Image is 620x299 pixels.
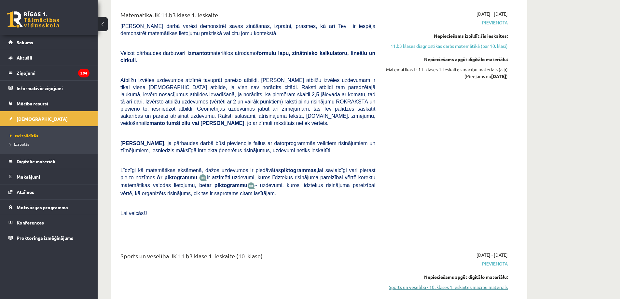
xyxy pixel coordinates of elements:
span: Mācību resursi [17,101,48,106]
span: Neizpildītās [10,133,38,138]
b: tumši zilu vai [PERSON_NAME] [166,120,244,126]
span: Lai veicās! [120,211,145,216]
a: Izlabotās [10,141,91,147]
span: - uzdevumi, kuros līdztekus risinājuma pareizībai vērtē, kā organizēts risinājums, cik tas ir sap... [120,183,375,196]
a: Neizpildītās [10,133,91,139]
span: [DEMOGRAPHIC_DATA] [17,116,68,122]
a: Informatīvie ziņojumi [8,81,90,96]
img: wKvN42sLe3LLwAAAABJRU5ErkJggg== [247,182,255,190]
b: vari izmantot [176,50,209,56]
span: Atbilžu izvēles uzdevumos atzīmē tavuprāt pareizo atbildi. [PERSON_NAME] atbilžu izvēles uzdevuma... [120,77,375,126]
span: Pievienota [385,260,508,267]
span: J [145,211,147,216]
b: izmanto [145,120,165,126]
div: Nepieciešams apgūt digitālo materiālu: [385,56,508,63]
span: Veicot pārbaudes darbu materiālos atrodamo [120,50,375,63]
span: Līdzīgi kā matemātikas eksāmenā, dažos uzdevumos ir piedāvātas lai savlaicīgi vari pierast pie to... [120,168,375,180]
span: Digitālie materiāli [17,158,55,164]
b: ar piktogrammu [206,183,247,188]
div: Nepieciešams apgūt digitālo materiālu: [385,274,508,280]
div: Matemātikas I - 11. klases 1. ieskaites mācību materiāls (a,b) (Pieejams no ) [385,66,508,80]
a: Maksājumi [8,169,90,184]
a: Ziņojumi204 [8,65,90,80]
a: Aktuāli [8,50,90,65]
span: Atzīmes [17,189,34,195]
span: [DATE] - [DATE] [476,10,508,17]
b: piktogrammas, [281,168,318,173]
a: Proktoringa izmēģinājums [8,230,90,245]
a: Rīgas 1. Tālmācības vidusskola [7,11,59,28]
a: [DEMOGRAPHIC_DATA] [8,111,90,126]
a: Konferences [8,215,90,230]
span: [DATE] - [DATE] [476,251,508,258]
strong: [DATE] [491,73,506,79]
span: [PERSON_NAME] [120,141,164,146]
b: Ar piktogrammu [157,175,197,180]
a: Mācību resursi [8,96,90,111]
span: Motivācijas programma [17,204,68,210]
a: Digitālie materiāli [8,154,90,169]
span: Proktoringa izmēģinājums [17,235,73,241]
i: 204 [78,69,90,77]
span: [PERSON_NAME] darbā varēsi demonstrēt savas zināšanas, izpratni, prasmes, kā arī Tev ir iespēja d... [120,23,375,36]
span: Aktuāli [17,55,32,61]
span: Izlabotās [10,142,29,147]
span: , ja pārbaudes darbā būsi pievienojis failus ar datorprogrammās veiktiem risinājumiem un zīmējumi... [120,141,375,153]
legend: Maksājumi [17,169,90,184]
span: Sākums [17,39,33,45]
div: Matemātika JK 11.b3 klase 1. ieskaite [120,10,375,22]
legend: Ziņojumi [17,65,90,80]
a: 11.b3 klases diagnostikas darbs matemātikā (par 10. klasi) [385,43,508,49]
a: Motivācijas programma [8,200,90,215]
legend: Informatīvie ziņojumi [17,81,90,96]
span: Konferences [17,220,44,225]
a: Sports un veselība - 10. klases 1.ieskaites mācību materiāls [385,284,508,291]
div: Sports un veselība JK 11.b3 klase 1. ieskaite (10. klase) [120,251,375,264]
span: Pievienota [385,19,508,26]
div: Nepieciešams izpildīt šīs ieskaites: [385,33,508,39]
img: JfuEzvunn4EvwAAAAASUVORK5CYII= [199,174,207,182]
a: Atzīmes [8,184,90,199]
span: ir atzīmēti uzdevumi, kuros līdztekus risinājuma pareizībai vērtē korektu matemātikas valodas lie... [120,175,375,188]
a: Sākums [8,35,90,50]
